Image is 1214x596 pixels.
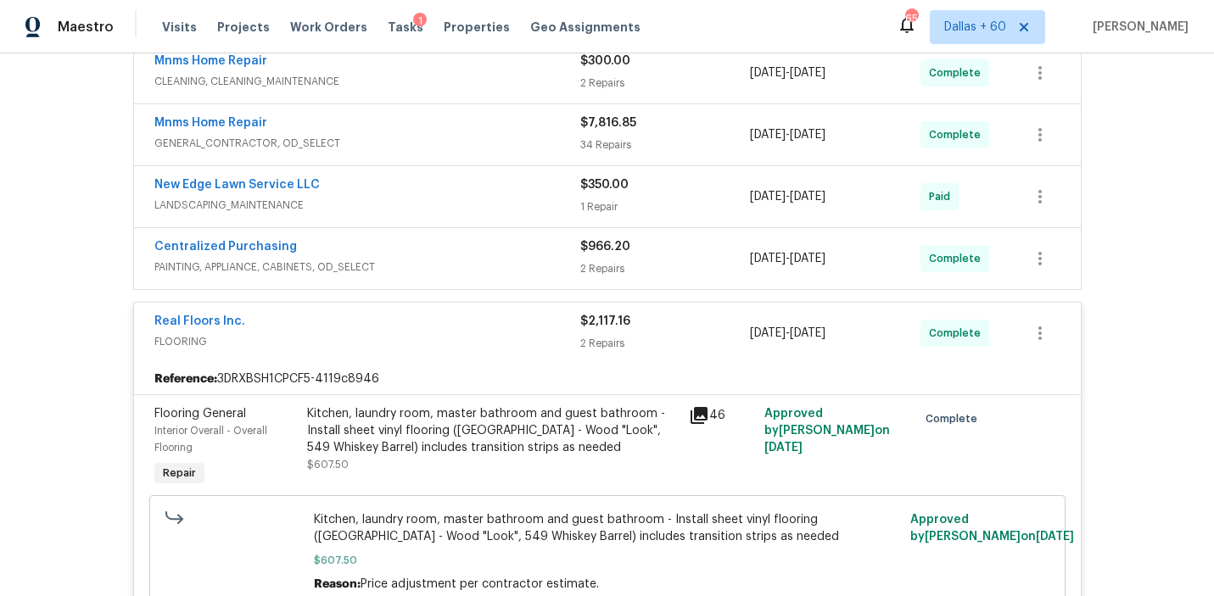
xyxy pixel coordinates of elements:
div: 2 Repairs [580,260,751,277]
span: Kitchen, laundry room, master bathroom and guest bathroom - Install sheet vinyl flooring ([GEOGRA... [314,511,900,545]
span: - [750,325,825,342]
span: Maestro [58,19,114,36]
div: 3DRXBSH1CPCF5-4119c8946 [134,364,1081,394]
span: Properties [444,19,510,36]
span: $966.20 [580,241,630,253]
span: $2,117.16 [580,315,630,327]
span: [DATE] [764,442,803,454]
span: Flooring General [154,408,246,420]
span: - [750,250,825,267]
a: Centralized Purchasing [154,241,297,253]
span: Work Orders [290,19,367,36]
span: [DATE] [750,129,786,141]
span: GENERAL_CONTRACTOR, OD_SELECT [154,135,580,152]
span: Paid [929,188,957,205]
div: 652 [905,10,917,27]
span: [DATE] [790,191,825,203]
span: Projects [217,19,270,36]
span: [DATE] [790,129,825,141]
span: Tasks [388,21,423,33]
a: Mnms Home Repair [154,117,267,129]
span: $350.00 [580,179,629,191]
div: 2 Repairs [580,75,751,92]
a: New Edge Lawn Service LLC [154,179,320,191]
span: Complete [929,325,987,342]
a: Mnms Home Repair [154,55,267,67]
span: Reason: [314,578,361,590]
span: $300.00 [580,55,630,67]
div: 34 Repairs [580,136,751,153]
div: 2 Repairs [580,335,751,352]
b: Reference: [154,370,217,387]
span: Visits [162,19,197,36]
span: [DATE] [790,253,825,265]
span: PAINTING, APPLIANCE, CABINETS, OD_SELECT [154,259,580,276]
span: [PERSON_NAME] [1086,19,1189,36]
span: - [750,126,825,143]
span: Approved by [PERSON_NAME] on [910,514,1074,543]
span: - [750,64,825,81]
span: CLEANING, CLEANING_MAINTENANCE [154,73,580,90]
span: [DATE] [1036,531,1074,543]
span: Complete [929,250,987,267]
span: Complete [929,64,987,81]
span: [DATE] [790,327,825,339]
span: Interior Overall - Overall Flooring [154,426,267,453]
span: Complete [926,410,984,427]
span: [DATE] [750,327,786,339]
span: Complete [929,126,987,143]
span: [DATE] [790,67,825,79]
span: [DATE] [750,191,786,203]
span: [DATE] [750,67,786,79]
span: FLOORING [154,333,580,350]
a: Real Floors Inc. [154,315,245,327]
span: $607.50 [314,552,900,569]
span: Geo Assignments [530,19,641,36]
span: Price adjustment per contractor estimate. [361,578,599,590]
div: Kitchen, laundry room, master bathroom and guest bathroom - Install sheet vinyl flooring ([GEOGRA... [307,405,679,456]
div: 1 [413,13,427,30]
span: $7,816.85 [580,117,636,129]
span: [DATE] [750,253,786,265]
span: Repair [156,465,203,482]
span: - [750,188,825,205]
span: Approved by [PERSON_NAME] on [764,408,890,454]
span: $607.50 [307,460,349,470]
div: 46 [689,405,755,426]
span: LANDSCAPING_MAINTENANCE [154,197,580,214]
span: Dallas + 60 [944,19,1006,36]
div: 1 Repair [580,198,751,215]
